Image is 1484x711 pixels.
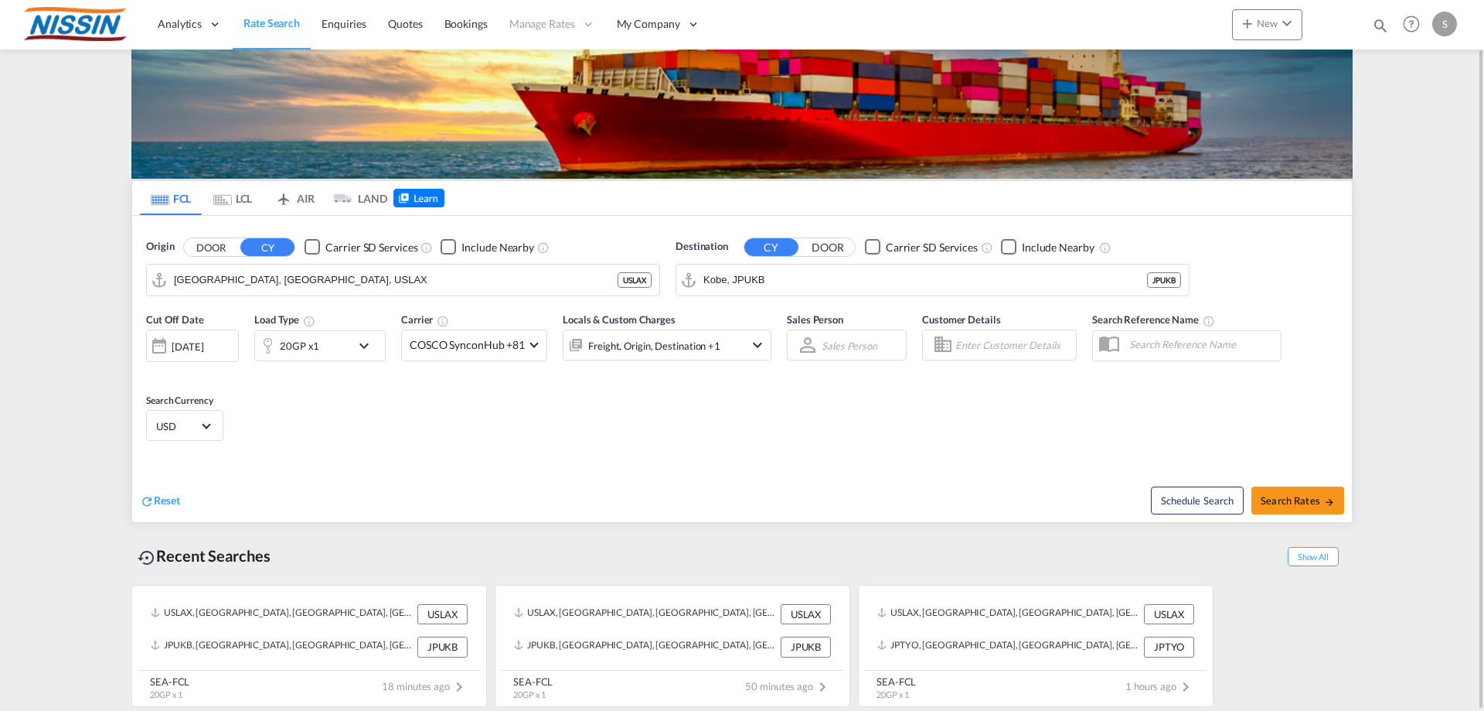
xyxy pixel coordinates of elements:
md-icon: Unchecked: Search for CY (Container Yard) services for all selected carriers.Checked : Search for... [981,241,993,254]
div: Freight Origin Destination Factory Stuffing [588,335,720,357]
span: 20GP x 1 [876,689,909,699]
div: JPUKB, Kobe, Japan, Greater China & Far East Asia, Asia Pacific [151,637,414,657]
span: Customer Details [922,313,1000,326]
span: Quotes [388,17,422,30]
div: Help [1398,11,1432,39]
div: 20GP x1 [280,335,319,357]
img: 485da9108dca11f0a63a77e390b9b49c.jpg [23,7,128,42]
div: S [1432,12,1457,36]
div: JPUKB [417,637,468,657]
md-checkbox: Checkbox No Ink [865,239,978,255]
md-icon: icon-backup-restore [138,549,156,567]
div: icon-refreshReset [140,493,180,510]
span: Load Type [254,313,315,326]
input: Search Reference Name [1122,333,1281,356]
md-tab-item: FCL [140,181,202,215]
div: USLAX, Los Angeles, CA, United States, North America, Americas [514,604,777,624]
md-icon: Unchecked: Ignores neighbouring ports when fetching rates.Checked : Includes neighbouring ports w... [537,241,550,254]
md-icon: Your search will be saved by the below given name [1203,315,1215,327]
div: Carrier SD Services [325,240,417,255]
span: USD [156,419,199,433]
span: Destination [676,239,728,255]
md-pagination-wrapper: Use the left and right arrow keys to navigate between tabs [140,181,387,215]
div: USLAX, Los Angeles, CA, United States, North America, Americas [151,604,414,624]
div: JPUKB, Kobe, Japan, Greater China & Far East Asia, Asia Pacific [514,637,777,657]
div: Recent Searches [131,538,277,573]
div: Include Nearby [1022,240,1094,255]
recent-search-card: USLAX, [GEOGRAPHIC_DATA], [GEOGRAPHIC_DATA], [GEOGRAPHIC_DATA], [GEOGRAPHIC_DATA], [GEOGRAPHIC_DA... [858,585,1213,707]
button: CY [240,238,294,256]
md-icon: icon-airplane [274,190,293,201]
div: JPUKB [1147,272,1181,288]
md-icon: icon-chevron-right [1176,678,1195,696]
md-input-container: Kobe, JPUKB [676,265,1189,296]
button: Search Ratesicon-arrow-right [1251,487,1344,514]
button: CY [744,238,798,256]
md-icon: icon-plus 400-fg [1238,14,1257,32]
div: Origin DOOR CY Checkbox No InkUnchecked: Search for CY (Container Yard) services for all selected... [132,216,1352,522]
span: Help [1398,11,1424,37]
div: JPTYO, Tokyo, Japan, Greater China & Far East Asia, Asia Pacific [877,637,1140,657]
md-icon: Unchecked: Ignores neighbouring ports when fetching rates.Checked : Includes neighbouring ports w... [1099,241,1111,254]
md-icon: icon-chevron-right [813,678,832,696]
div: USLAX [618,272,652,288]
span: My Company [617,16,680,32]
span: Analytics [158,16,202,32]
md-datepicker: Select [146,361,158,381]
input: Search by Port [174,268,618,292]
span: Cut Off Date [146,313,204,326]
span: Rate Search [243,16,300,29]
span: Locals & Custom Charges [563,313,676,326]
span: Search Reference Name [1092,313,1215,326]
recent-search-card: USLAX, [GEOGRAPHIC_DATA], [GEOGRAPHIC_DATA], [GEOGRAPHIC_DATA], [GEOGRAPHIC_DATA], [GEOGRAPHIC_DA... [495,585,850,707]
span: 20GP x 1 [150,689,182,699]
button: Note: By default Schedule search will only considerorigin ports, destination ports and cut off da... [1151,487,1244,514]
span: 50 minutes ago [745,680,832,692]
div: USLAX [1144,604,1194,624]
span: Carrier [401,313,449,326]
span: Bookings [444,17,488,30]
div: SEA-FCL [150,675,189,689]
div: Carrier SD Services [886,240,978,255]
div: Include Nearby [461,240,534,255]
div: USLAX [417,604,468,624]
md-tab-item: LCL [202,181,264,215]
span: 1 hours ago [1125,680,1195,692]
md-icon: icon-chevron-right [450,678,468,696]
button: DOOR [184,238,238,256]
md-icon: icon-chevron-down [1278,14,1296,32]
span: Search Rates [1261,494,1335,507]
md-checkbox: Checkbox No Ink [305,239,417,255]
span: Manage Rates [509,16,575,32]
button: icon-plus 400-fgNewicon-chevron-down [1232,9,1302,40]
md-tab-item: LAND [325,181,387,215]
div: JPTYO [1144,637,1194,657]
md-input-container: Los Angeles, CA, USLAX [147,265,659,296]
md-checkbox: Checkbox No Ink [1001,239,1094,255]
span: New [1238,17,1296,29]
div: 20GP x1icon-chevron-down [254,330,386,361]
md-icon: icon-magnify [1372,17,1389,34]
span: Show All [1288,547,1339,566]
div: SEA-FCL [513,675,553,689]
md-checkbox: Checkbox No Ink [441,239,534,255]
div: USLAX [781,604,831,624]
span: Reset [154,494,180,507]
button: DOOR [801,238,855,256]
md-tab-item: AIR [264,181,325,215]
div: SEA-FCL [876,675,916,689]
md-icon: The selected Trucker/Carrierwill be displayed in the rate results If the rates are from another f... [437,315,449,327]
div: JPUKB [781,637,831,657]
span: COSCO SynconHub +81 [410,337,525,353]
md-icon: icon-chevron-down [355,337,381,355]
md-select: Sales Person [820,334,879,357]
md-icon: icon-arrow-right [1324,497,1335,508]
recent-search-card: USLAX, [GEOGRAPHIC_DATA], [GEOGRAPHIC_DATA], [GEOGRAPHIC_DATA], [GEOGRAPHIC_DATA], [GEOGRAPHIC_DA... [131,585,487,707]
div: [DATE] [172,340,203,354]
span: 20GP x 1 [513,689,546,699]
span: Search Currency [146,395,213,406]
span: Origin [146,239,174,255]
input: Search by Port [703,268,1147,292]
div: icon-magnify [1372,17,1389,40]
